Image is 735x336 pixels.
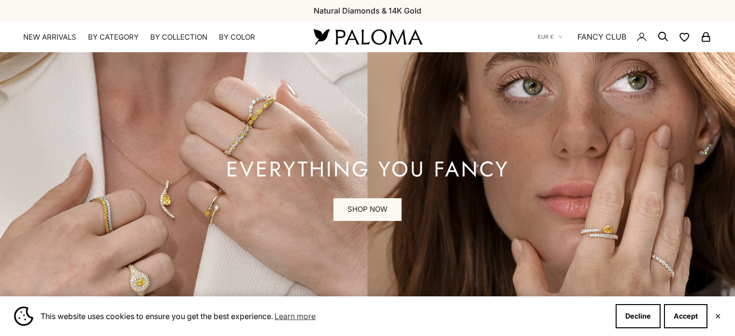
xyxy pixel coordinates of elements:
img: Cookie banner [14,307,33,326]
a: SHOP NOW [333,198,402,221]
summary: By Category [88,32,139,42]
span: This website uses cookies to ensure you get the best experience. [41,309,608,323]
summary: By Color [219,32,255,42]
button: Decline [616,304,661,328]
a: FANCY CLUB [577,30,626,43]
p: Natural Diamonds & 14K Gold [314,4,421,17]
a: NEW ARRIVALS [23,32,76,42]
summary: By Collection [150,32,207,42]
button: Accept [664,304,707,328]
nav: Secondary navigation [538,21,712,52]
nav: Primary navigation [23,32,290,42]
a: Learn more [273,309,317,323]
button: EUR € [538,32,563,41]
span: EUR € [538,32,553,41]
p: EVERYTHING YOU FANCY [226,160,509,179]
button: Close [715,313,721,319]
